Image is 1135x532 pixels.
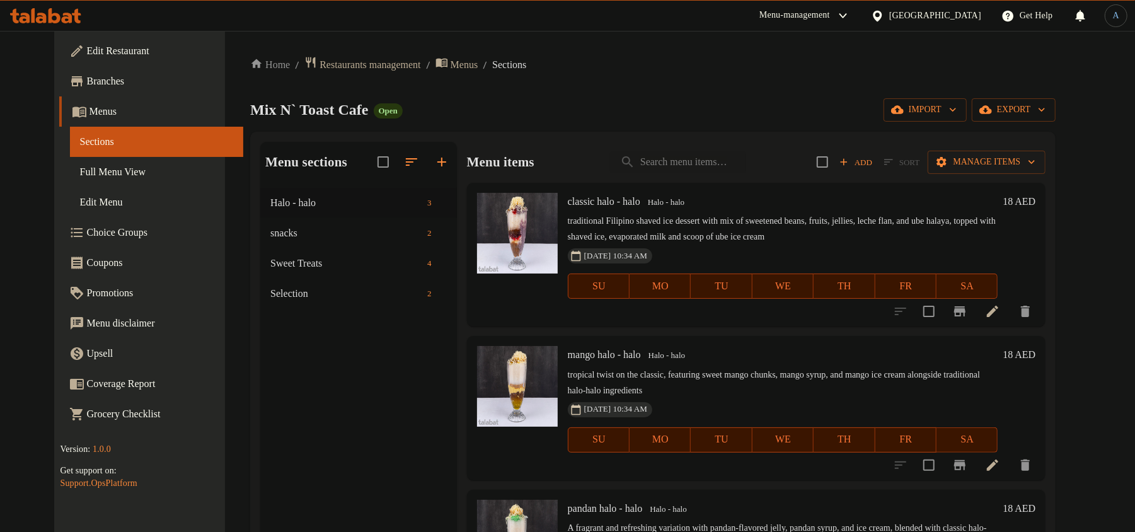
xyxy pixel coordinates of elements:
span: TH [819,431,870,449]
span: Mix N` Toast Cafe [250,101,368,118]
a: Sections [70,127,244,157]
div: snacks2 [260,218,457,248]
button: TH [814,427,875,453]
button: TU [691,427,752,453]
span: import [894,102,957,118]
button: TH [814,274,875,299]
div: items [422,286,437,301]
span: Add item [836,153,876,172]
span: Select section first [876,153,928,172]
span: SA [942,277,993,296]
h2: Menu items [467,153,534,171]
span: 4 [422,258,437,270]
span: Selection [270,286,422,301]
span: MO [635,277,686,296]
span: pandan halo - halo [568,503,643,514]
button: delete [1010,450,1040,480]
span: Get support on: [60,466,117,475]
div: Selection2 [260,279,457,309]
a: Menu disclaimer [59,308,244,338]
button: FR [875,274,936,299]
nav: Menu sections [260,183,457,314]
p: traditional Filipino shaved ice dessert with mix of sweetened beans, fruits, jellies, leche flan,... [568,214,998,245]
span: Promotions [87,286,234,301]
span: Branches [87,74,234,89]
button: Add [836,153,876,172]
button: delete [1010,296,1040,327]
img: mango halo - halo [477,346,558,427]
button: Branch-specific-item [945,296,975,327]
span: mango halo - halo [568,349,641,360]
a: Restaurants management [304,56,420,73]
span: Halo - halo [270,195,422,211]
div: [GEOGRAPHIC_DATA] [889,9,981,23]
button: import [884,98,967,122]
li: / [483,57,487,72]
a: Promotions [59,278,244,308]
span: Version: [60,444,91,454]
div: Menu-management [759,8,830,23]
a: Choice Groups [59,217,244,248]
a: Menus [59,96,244,127]
div: items [422,256,437,271]
span: Coupons [87,255,234,270]
span: Select section [809,149,836,175]
a: Edit Menu [70,187,244,217]
span: Menus [89,104,234,119]
button: SU [568,274,630,299]
span: Upsell [87,346,234,361]
span: A [1113,9,1119,23]
span: Restaurants management [320,57,420,72]
span: Sort sections [396,147,427,177]
span: export [982,102,1046,118]
span: TU [696,277,747,296]
span: Halo - halo [643,195,689,210]
span: Halo - halo [643,349,690,363]
h6: 18 AED [1003,346,1035,364]
button: SA [936,427,998,453]
span: Sections [492,57,526,72]
input: search [610,151,746,173]
h6: 18 AED [1003,500,1035,518]
span: Menu disclaimer [87,316,234,331]
span: SU [573,277,625,296]
a: Grocery Checklist [59,399,244,429]
span: Open [374,105,403,116]
a: Coverage Report [59,369,244,399]
span: Sweet Treats [270,256,422,271]
a: Edit menu item [985,304,1000,319]
nav: breadcrumb [250,56,1056,73]
span: Edit Menu [80,195,234,210]
span: Coverage Report [87,376,234,391]
span: Menus [451,57,478,72]
div: Sweet Treats4 [260,248,457,279]
button: FR [875,427,936,453]
div: Halo - halo [643,349,690,364]
button: MO [630,427,691,453]
span: Select all sections [370,149,396,175]
span: SA [942,431,993,449]
span: Select to update [916,298,942,325]
span: 1.0.0 [93,444,111,454]
h6: 18 AED [1003,193,1035,211]
button: Add section [427,147,457,177]
div: snacks [270,226,422,241]
li: / [295,57,299,72]
a: Coupons [59,248,244,278]
button: WE [752,427,814,453]
span: Grocery Checklist [87,407,234,422]
span: Select to update [916,452,942,478]
p: tropical twist on the classic, featuring sweet mango chunks, mango syrup, and mango ice cream alo... [568,367,998,399]
span: WE [758,431,809,449]
span: 2 [422,288,437,300]
span: [DATE] 10:34 AM [579,250,652,262]
span: Halo - halo [645,502,691,517]
a: Upsell [59,338,244,369]
span: SU [573,431,625,449]
span: WE [758,277,809,296]
button: TU [691,274,752,299]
